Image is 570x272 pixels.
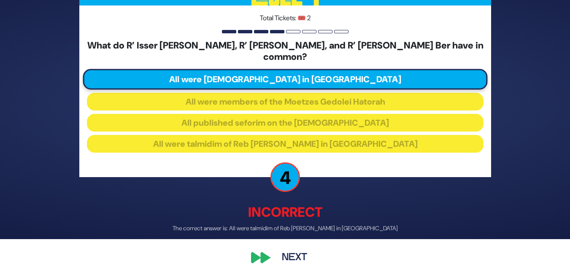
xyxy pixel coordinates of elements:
button: All were [DEMOGRAPHIC_DATA] in [GEOGRAPHIC_DATA] [83,69,487,90]
p: The correct answer is: All were talmidim of Reb [PERSON_NAME] in [GEOGRAPHIC_DATA] [79,224,491,233]
button: Next [270,248,319,268]
button: All published seforim on the [DEMOGRAPHIC_DATA] [87,114,484,132]
button: All were members of the Moetzes Gedolei Hatorah [87,93,484,111]
p: Total Tickets: 🎟️ 2 [87,13,484,24]
p: Incorrect [79,202,491,223]
p: 4 [270,163,300,192]
button: All were talmidim of Reb [PERSON_NAME] in [GEOGRAPHIC_DATA] [87,135,484,153]
h5: What do R’ Isser [PERSON_NAME], R’ [PERSON_NAME], and R’ [PERSON_NAME] Ber have in common? [87,40,484,63]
